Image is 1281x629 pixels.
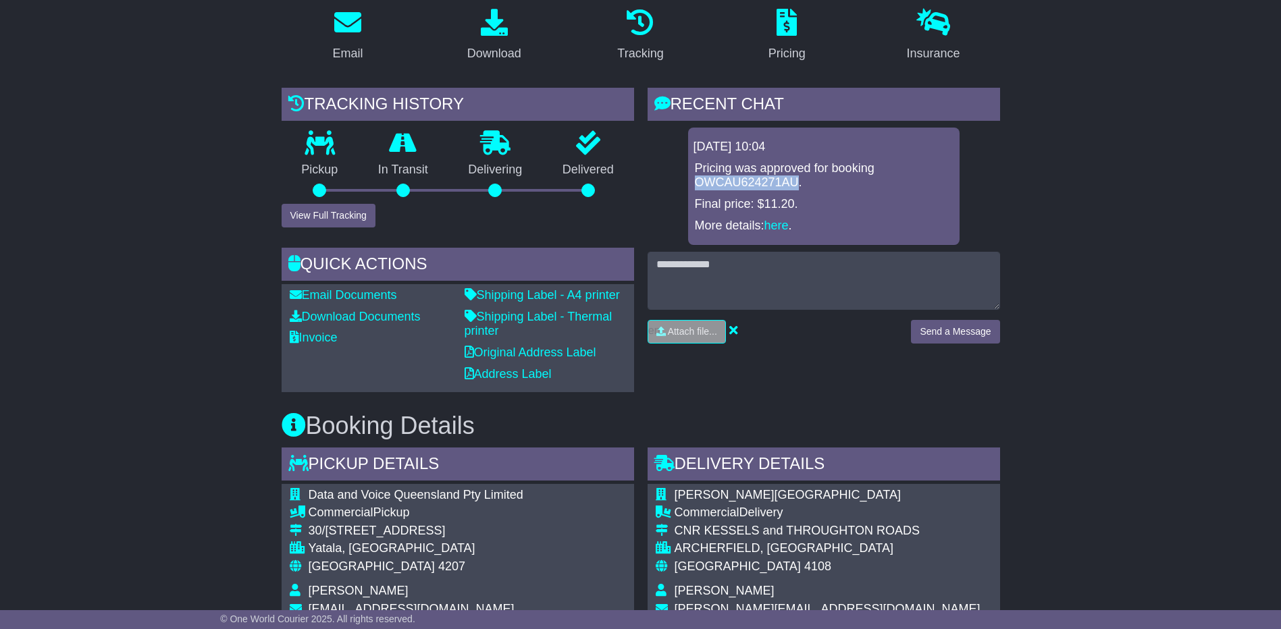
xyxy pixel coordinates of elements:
[220,613,415,624] span: © One World Courier 2025. All rights reserved.
[309,584,409,597] span: [PERSON_NAME]
[695,219,953,234] p: More details: .
[282,412,1000,439] h3: Booking Details
[694,140,954,155] div: [DATE] 10:04
[768,45,806,63] div: Pricing
[764,219,789,232] a: here
[695,161,953,190] p: Pricing was approved for booking OWCAU624271AU.
[898,4,969,67] a: Insurance
[675,584,775,597] span: [PERSON_NAME]
[309,524,523,539] div: 30/[STREET_ADDRESS]
[465,310,612,338] a: Shipping Label - Thermal printer
[290,288,397,302] a: Email Documents
[675,505,739,519] span: Commercial
[675,559,801,573] span: [GEOGRAPHIC_DATA]
[282,88,634,124] div: Tracking history
[290,331,338,344] a: Invoice
[459,4,530,67] a: Download
[282,163,359,177] p: Pickup
[438,559,465,573] span: 4207
[465,288,620,302] a: Shipping Label - A4 printer
[675,524,981,539] div: CNR KESSELS and THROUGHTON ROADS
[675,541,981,556] div: ARCHERFIELD, [GEOGRAPHIC_DATA]
[448,163,543,177] p: Delivering
[309,559,435,573] span: [GEOGRAPHIC_DATA]
[675,505,981,520] div: Delivery
[332,45,363,63] div: Email
[290,310,421,323] a: Download Documents
[648,447,1000,484] div: Delivery Details
[282,447,634,484] div: Pickup Details
[648,88,1000,124] div: RECENT CHAT
[309,505,373,519] span: Commercial
[465,346,596,359] a: Original Address Label
[467,45,521,63] div: Download
[465,367,552,381] a: Address Label
[323,4,371,67] a: Email
[282,248,634,284] div: Quick Actions
[911,320,999,344] button: Send a Message
[608,4,672,67] a: Tracking
[675,602,981,616] span: [PERSON_NAME][EMAIL_ADDRESS][DOMAIN_NAME]
[542,163,634,177] p: Delivered
[282,204,375,227] button: View Full Tracking
[309,505,523,520] div: Pickup
[309,488,523,501] span: Data and Voice Queensland Pty Limited
[804,559,831,573] span: 4108
[309,541,523,556] div: Yatala, [GEOGRAPHIC_DATA]
[695,197,953,212] p: Final price: $11.20.
[675,488,901,501] span: [PERSON_NAME][GEOGRAPHIC_DATA]
[907,45,960,63] div: Insurance
[760,4,814,67] a: Pricing
[309,602,515,616] span: [EMAIL_ADDRESS][DOMAIN_NAME]
[617,45,663,63] div: Tracking
[358,163,448,177] p: In Transit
